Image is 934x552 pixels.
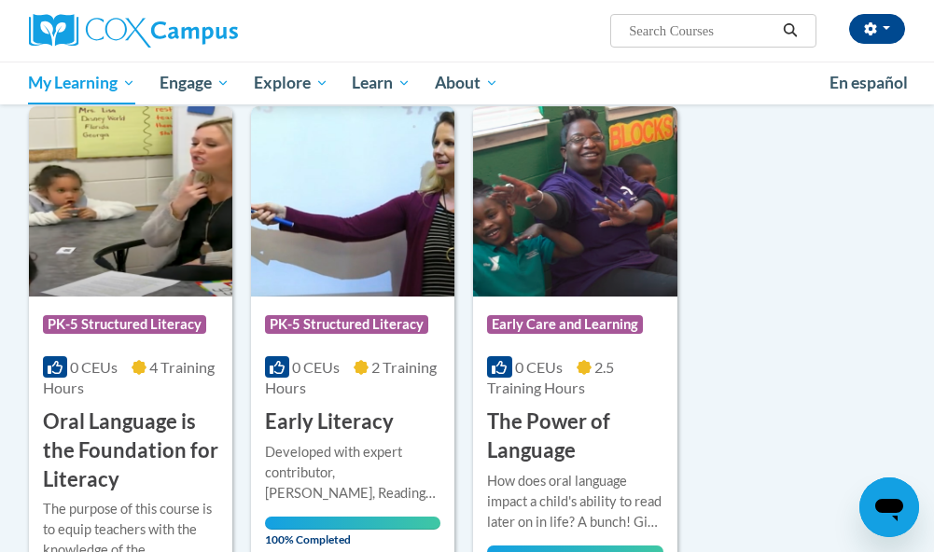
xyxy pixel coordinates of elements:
[817,63,920,103] a: En español
[435,72,498,94] span: About
[29,106,232,297] img: Course Logo
[43,407,218,493] h3: Oral Language is the Foundation for Literacy
[265,358,437,396] span: 2 Training Hours
[849,14,905,44] button: Account Settings
[515,358,563,376] span: 0 CEUs
[43,358,215,396] span: 4 Training Hours
[15,62,920,104] div: Main menu
[43,315,206,334] span: PK-5 Structured Literacy
[265,442,440,504] div: Developed with expert contributor, [PERSON_NAME], Reading Teacher's Top Ten Tools. Through this c...
[265,315,428,334] span: PK-5 Structured Literacy
[265,517,440,546] span: 100% Completed
[423,62,510,104] a: About
[160,72,230,94] span: Engage
[487,407,662,465] h3: The Power of Language
[776,20,804,42] button: Search
[147,62,242,104] a: Engage
[254,72,328,94] span: Explore
[265,517,440,530] div: Your progress
[265,407,394,436] h3: Early Literacy
[70,358,118,376] span: 0 CEUs
[251,106,454,297] img: Course Logo
[352,72,411,94] span: Learn
[17,62,148,104] a: My Learning
[627,20,776,42] input: Search Courses
[487,358,613,396] span: 2.5 Training Hours
[829,73,908,92] span: En español
[487,315,643,334] span: Early Care and Learning
[29,14,302,48] a: Cox Campus
[859,477,919,537] iframe: Button to launch messaging window
[340,62,423,104] a: Learn
[29,14,238,48] img: Cox Campus
[28,72,135,94] span: My Learning
[242,62,341,104] a: Explore
[487,471,662,532] div: How does oral language impact a child's ability to read later on in life? A bunch! Give children ...
[473,106,676,297] img: Course Logo
[292,358,340,376] span: 0 CEUs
